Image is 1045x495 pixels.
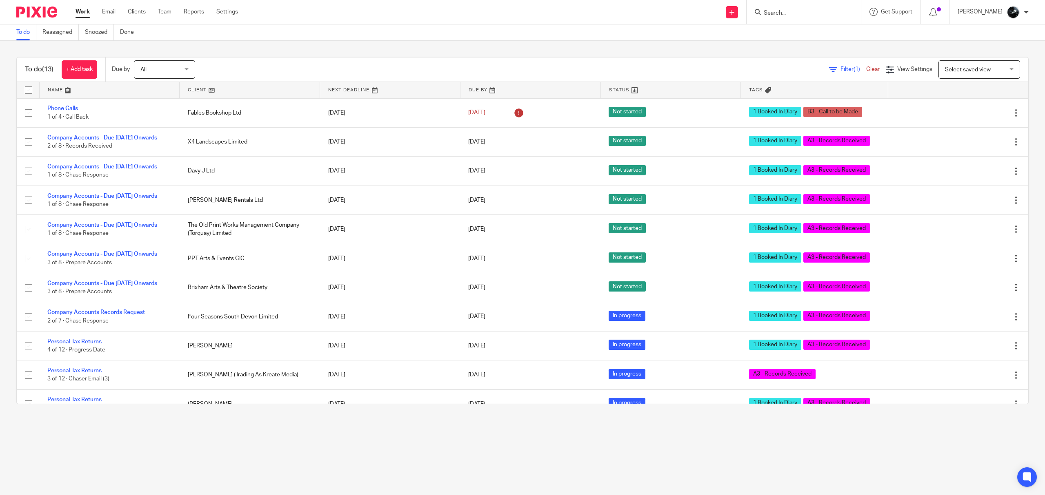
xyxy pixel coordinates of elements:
[42,24,79,40] a: Reassigned
[180,273,320,302] td: Brixham Arts & Theatre Society
[468,226,485,232] span: [DATE]
[609,223,646,233] span: Not started
[609,311,645,321] span: In progress
[897,66,932,72] span: View Settings
[1007,6,1020,19] img: 1000002122.jpg
[320,244,460,273] td: [DATE]
[609,136,646,146] span: Not started
[749,311,801,321] span: 1 Booked In Diary
[47,231,109,236] span: 1 of 8 · Chase Response
[16,24,36,40] a: To do
[180,389,320,418] td: [PERSON_NAME]
[47,281,157,286] a: Company Accounts - Due [DATE] Onwards
[180,186,320,214] td: [PERSON_NAME] Rentals Ltd
[803,252,870,263] span: A3 - Records Received
[749,281,801,292] span: 1 Booked In Diary
[468,168,485,174] span: [DATE]
[47,397,102,402] a: Personal Tax Returns
[85,24,114,40] a: Snoozed
[47,251,157,257] a: Company Accounts - Due [DATE] Onwards
[320,98,460,127] td: [DATE]
[749,252,801,263] span: 1 Booked In Diary
[180,98,320,127] td: Fables Bookshop Ltd
[749,194,801,204] span: 1 Booked In Diary
[749,369,816,379] span: A3 - Records Received
[47,193,157,199] a: Company Accounts - Due [DATE] Onwards
[47,368,102,373] a: Personal Tax Returns
[47,143,112,149] span: 2 of 8 · Records Received
[320,215,460,244] td: [DATE]
[468,285,485,290] span: [DATE]
[609,340,645,350] span: In progress
[180,215,320,244] td: The Old Print Works Management Company (Torquay) Limited
[881,9,912,15] span: Get Support
[609,107,646,117] span: Not started
[47,164,157,170] a: Company Accounts - Due [DATE] Onwards
[468,139,485,145] span: [DATE]
[42,66,53,73] span: (13)
[180,127,320,156] td: X4 Landscapes Limited
[180,331,320,360] td: [PERSON_NAME]
[866,66,880,72] a: Clear
[609,398,645,408] span: In progress
[320,389,460,418] td: [DATE]
[184,8,204,16] a: Reports
[180,360,320,389] td: [PERSON_NAME] (Trading As Kreate Media)
[76,8,90,16] a: Work
[158,8,171,16] a: Team
[47,260,112,265] span: 3 of 8 · Prepare Accounts
[803,107,862,117] span: B3 - Call to be Made
[128,8,146,16] a: Clients
[609,194,646,204] span: Not started
[120,24,140,40] a: Done
[47,106,78,111] a: Phone Calls
[749,107,801,117] span: 1 Booked In Diary
[468,256,485,261] span: [DATE]
[47,339,102,345] a: Personal Tax Returns
[140,67,147,73] span: All
[803,398,870,408] span: A3 - Records Received
[180,157,320,186] td: Davy J Ltd
[320,186,460,214] td: [DATE]
[320,157,460,186] td: [DATE]
[102,8,116,16] a: Email
[749,136,801,146] span: 1 Booked In Diary
[803,223,870,233] span: A3 - Records Received
[25,65,53,74] h1: To do
[803,165,870,175] span: A3 - Records Received
[47,135,157,141] a: Company Accounts - Due [DATE] Onwards
[47,309,145,315] a: Company Accounts Records Request
[47,289,112,294] span: 3 of 8 · Prepare Accounts
[47,376,109,382] span: 3 of 12 · Chaser Email (3)
[47,222,157,228] a: Company Accounts - Due [DATE] Onwards
[803,311,870,321] span: A3 - Records Received
[803,194,870,204] span: A3 - Records Received
[945,67,991,73] span: Select saved view
[763,10,836,17] input: Search
[749,340,801,350] span: 1 Booked In Diary
[47,114,89,120] span: 1 of 4 · Call Back
[803,340,870,350] span: A3 - Records Received
[47,172,109,178] span: 1 of 8 · Chase Response
[749,398,801,408] span: 1 Booked In Diary
[803,281,870,292] span: A3 - Records Received
[320,273,460,302] td: [DATE]
[958,8,1003,16] p: [PERSON_NAME]
[16,7,57,18] img: Pixie
[749,165,801,175] span: 1 Booked In Diary
[468,110,485,116] span: [DATE]
[468,314,485,320] span: [DATE]
[47,347,105,353] span: 4 of 12 · Progress Date
[112,65,130,73] p: Due by
[803,136,870,146] span: A3 - Records Received
[468,343,485,349] span: [DATE]
[840,66,866,72] span: Filter
[216,8,238,16] a: Settings
[609,369,645,379] span: In progress
[320,302,460,331] td: [DATE]
[180,302,320,331] td: Four Seasons South Devon Limited
[468,372,485,378] span: [DATE]
[609,165,646,175] span: Not started
[180,244,320,273] td: PPT Arts & Events CIC
[320,331,460,360] td: [DATE]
